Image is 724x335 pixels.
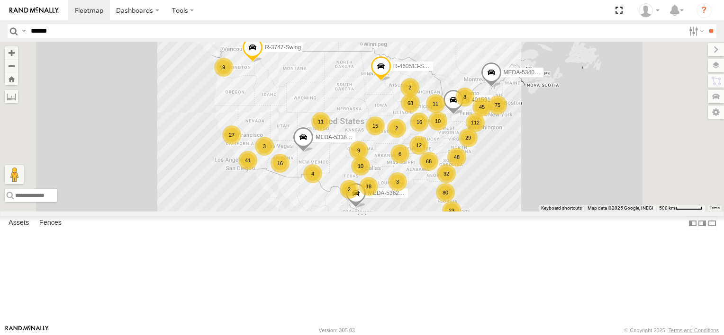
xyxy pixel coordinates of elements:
[697,216,707,230] label: Dock Summary Table to the Right
[265,44,301,50] span: R-3747-Swing
[708,106,724,119] label: Map Settings
[707,216,717,230] label: Hide Summary Table
[255,137,274,156] div: 3
[316,134,364,141] span: MEDA-533803-Roll
[426,94,445,113] div: 11
[9,7,59,14] img: rand-logo.svg
[447,148,466,167] div: 48
[588,205,653,211] span: Map data ©2025 Google, INEGI
[688,216,697,230] label: Dock Summary Table to the Left
[488,96,507,115] div: 75
[669,327,719,333] a: Terms and Conditions
[366,116,385,135] div: 15
[4,217,34,230] label: Assets
[271,154,290,173] div: 16
[442,201,461,220] div: 23
[351,157,370,176] div: 10
[419,152,438,171] div: 68
[400,78,419,97] div: 2
[388,172,407,191] div: 3
[410,113,429,132] div: 16
[635,3,663,18] div: Brianna Droddy
[311,112,330,131] div: 11
[466,113,485,132] div: 112
[349,141,368,160] div: 9
[436,183,455,202] div: 80
[624,327,719,333] div: © Copyright 2025 -
[541,205,582,212] button: Keyboard shortcuts
[685,24,706,38] label: Search Filter Options
[5,90,18,103] label: Measure
[401,94,420,113] div: 68
[393,63,435,70] span: R-460513-Swing
[459,128,478,147] div: 29
[710,206,720,210] a: Terms
[466,96,491,103] span: R-401591
[455,88,474,106] div: 8
[437,164,456,183] div: 32
[368,190,417,196] span: MEDA-536205-Roll
[504,69,552,75] span: MEDA-534010-Roll
[319,327,355,333] div: Version: 305.03
[340,180,359,199] div: 2
[222,125,241,144] div: 27
[20,24,27,38] label: Search Query
[390,144,409,163] div: 6
[214,58,233,77] div: 9
[35,217,66,230] label: Fences
[697,3,712,18] i: ?
[409,136,428,155] div: 12
[5,59,18,72] button: Zoom out
[5,326,49,335] a: Visit our Website
[5,165,24,184] button: Drag Pegman onto the map to open Street View
[5,46,18,59] button: Zoom in
[359,177,378,196] div: 18
[387,119,406,138] div: 2
[238,151,257,170] div: 41
[5,72,18,85] button: Zoom Home
[303,164,322,183] div: 4
[428,112,447,131] div: 10
[656,205,705,212] button: Map Scale: 500 km per 53 pixels
[659,205,675,211] span: 500 km
[472,97,491,116] div: 45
